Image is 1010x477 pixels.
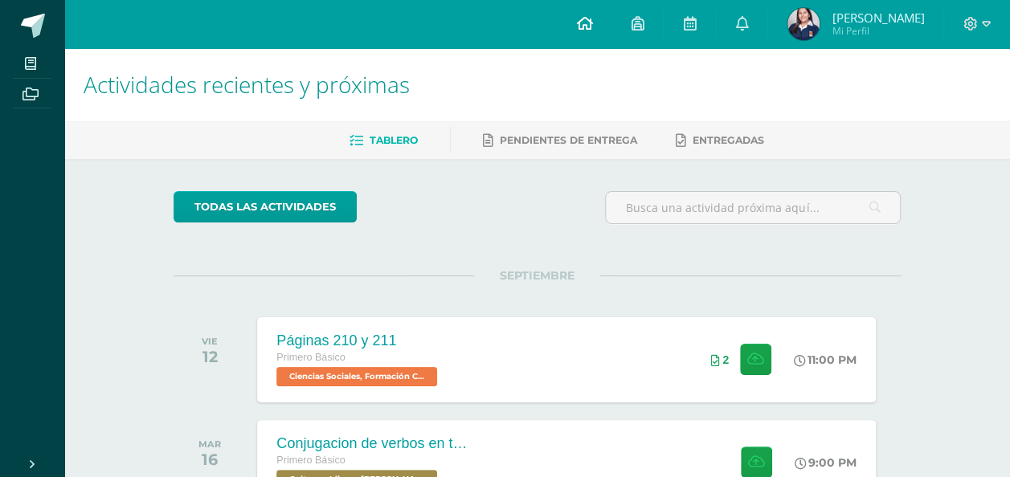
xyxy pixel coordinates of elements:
[795,455,857,470] div: 9:00 PM
[832,24,924,38] span: Mi Perfil
[370,134,418,146] span: Tablero
[794,353,857,367] div: 11:00 PM
[710,353,729,366] div: Archivos entregados
[198,438,221,450] div: MAR
[202,347,218,366] div: 12
[276,435,469,452] div: Conjugacion de verbos en tiempo pasado pa kaqchikel
[606,192,900,223] input: Busca una actividad próxima aquí...
[483,128,637,153] a: Pendientes de entrega
[84,69,410,100] span: Actividades recientes y próximas
[722,353,729,366] span: 2
[474,268,600,283] span: SEPTIEMBRE
[276,352,345,363] span: Primero Básico
[500,134,637,146] span: Pendientes de entrega
[350,128,418,153] a: Tablero
[832,10,924,26] span: [PERSON_NAME]
[676,128,764,153] a: Entregadas
[198,450,221,469] div: 16
[276,455,345,466] span: Primero Básico
[693,134,764,146] span: Entregadas
[787,8,820,40] img: c1a9de5de21c7acfc714423c9065ae1d.png
[276,367,437,386] span: Ciencias Sociales, Formación Ciudadana e Interculturalidad 'A'
[276,332,441,349] div: Páginas 210 y 211
[202,336,218,347] div: VIE
[174,191,357,222] a: todas las Actividades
